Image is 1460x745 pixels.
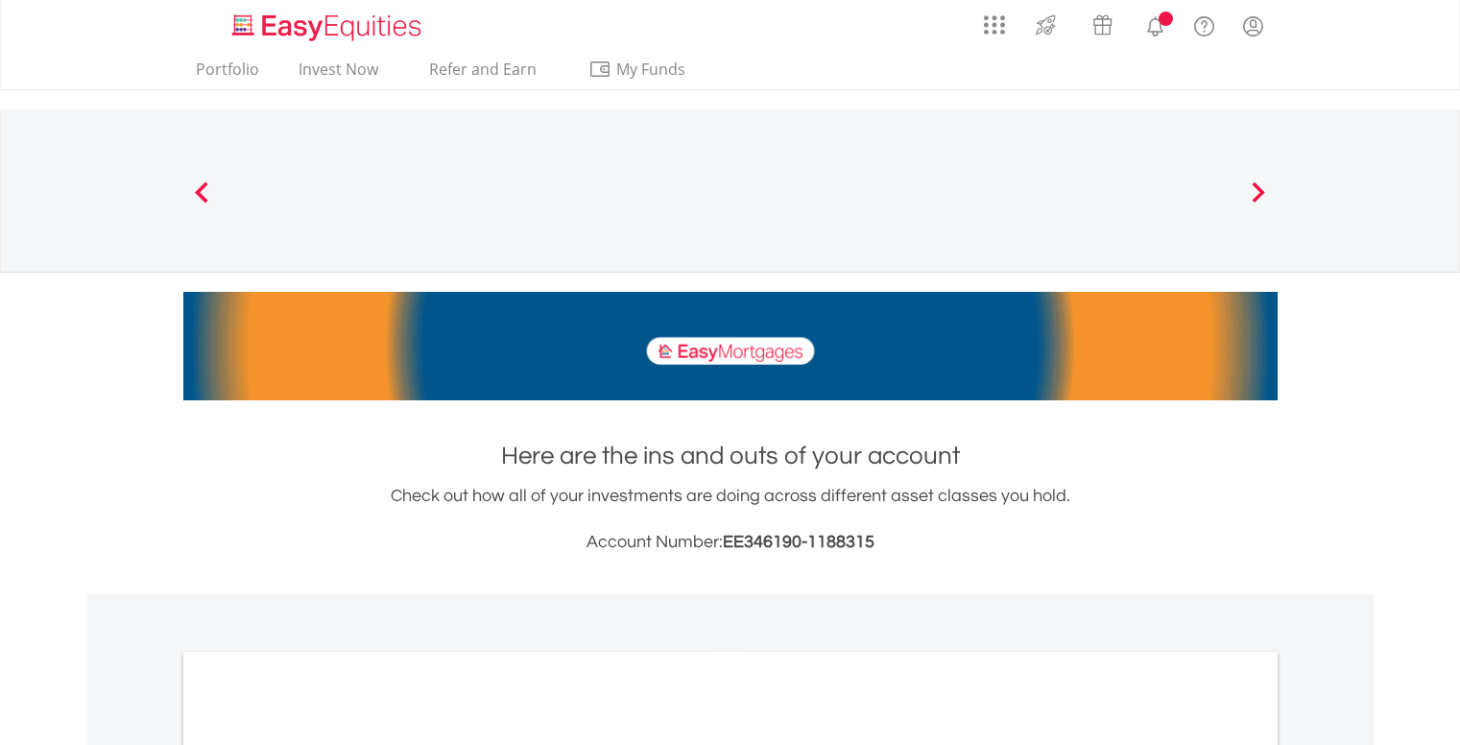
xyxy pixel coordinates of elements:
[429,59,537,80] span: Refer and Earn
[291,60,386,89] a: Invest Now
[723,533,874,551] span: EE346190-1188315
[228,12,429,43] img: EasyEquities_Logo.png
[1074,5,1131,40] a: Vouchers
[588,57,714,82] span: My Funds
[410,60,557,89] a: Refer and Earn
[1030,10,1062,40] img: thrive-v2.svg
[183,483,1278,556] div: Check out how all of your investments are doing across different asset classes you hold.
[183,292,1278,400] img: EasyMortage Promotion Banner
[984,14,1005,36] img: grid-menu-icon.svg
[1180,5,1229,43] a: FAQ's and Support
[225,5,429,43] a: Home page
[971,5,1017,36] a: AppsGrid
[188,60,267,89] a: Portfolio
[183,529,1278,556] h3: Account Number:
[1229,5,1278,47] a: My Profile
[1131,5,1180,43] a: Notifications
[183,439,1278,473] h1: Here are the ins and outs of your account
[1087,10,1118,40] img: vouchers-v2.svg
